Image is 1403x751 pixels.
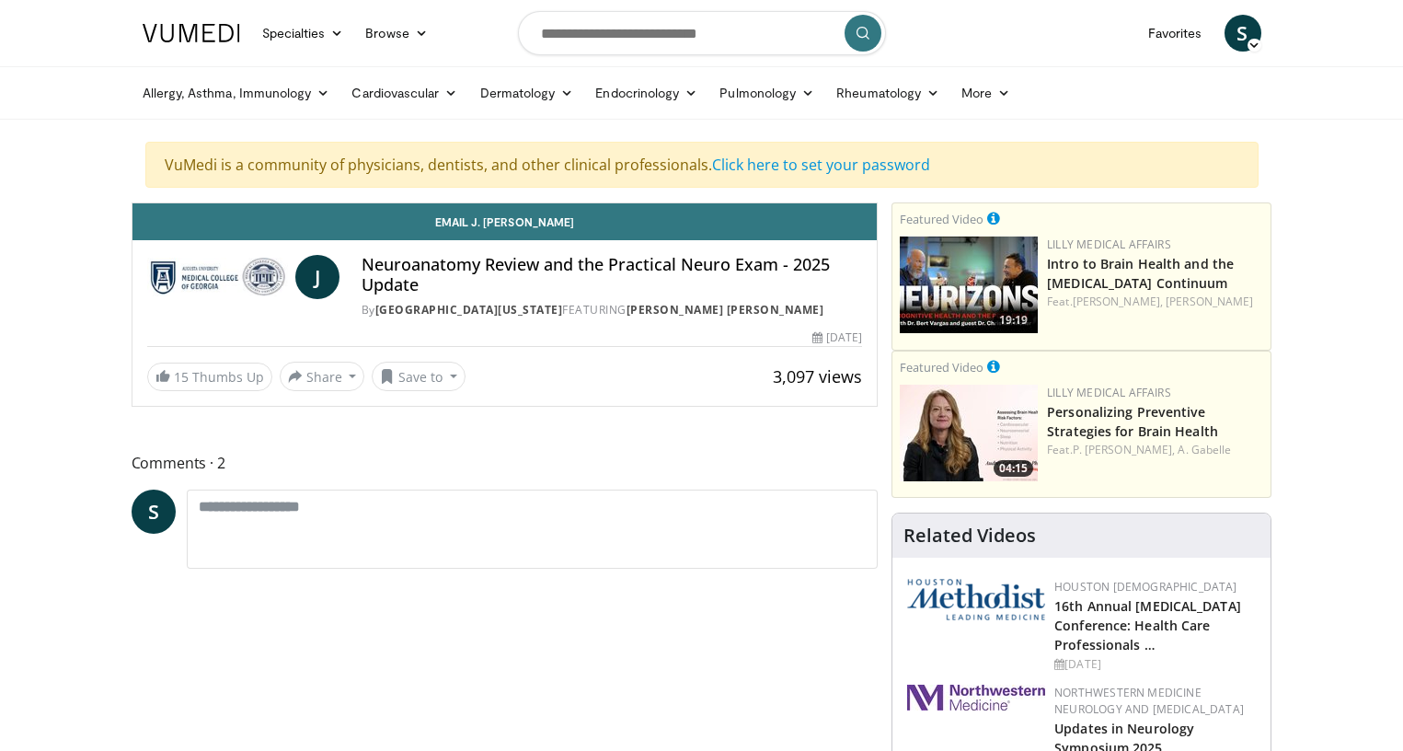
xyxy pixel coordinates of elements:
a: Lilly Medical Affairs [1047,385,1171,400]
a: Favorites [1137,15,1213,52]
a: 19:19 [900,237,1038,333]
div: Feat. [1047,294,1263,310]
a: [PERSON_NAME] [PERSON_NAME] [627,302,824,318]
span: 15 [174,368,189,386]
a: 15 Thumbs Up [147,363,272,391]
a: Specialties [251,15,355,52]
a: Email J. [PERSON_NAME] [132,203,878,240]
button: Save to [372,362,466,391]
div: VuMedi is a community of physicians, dentists, and other clinical professionals. [145,142,1259,188]
img: c3be7821-a0a3-4187-927a-3bb177bd76b4.png.150x105_q85_crop-smart_upscale.jpg [900,385,1038,481]
a: Endocrinology [584,75,708,111]
img: 2a462fb6-9365-492a-ac79-3166a6f924d8.png.150x105_q85_autocrop_double_scale_upscale_version-0.2.jpg [907,685,1045,711]
span: 19:19 [994,312,1033,329]
button: Share [280,362,365,391]
img: VuMedi Logo [143,24,240,42]
img: a80fd508-2012-49d4-b73e-1d4e93549e78.png.150x105_q85_crop-smart_upscale.jpg [900,237,1038,333]
a: Northwestern Medicine Neurology and [MEDICAL_DATA] [1054,685,1244,717]
span: Comments 2 [132,451,879,475]
a: Click here to set your password [712,155,930,175]
h4: Related Videos [903,525,1036,547]
h4: Neuroanatomy Review and the Practical Neuro Exam - 2025 Update [362,255,862,295]
a: J [295,255,339,299]
a: 16th Annual [MEDICAL_DATA] Conference: Health Care Professionals … [1054,597,1241,653]
a: Allergy, Asthma, Immunology [132,75,341,111]
a: Lilly Medical Affairs [1047,237,1171,252]
a: Intro to Brain Health and the [MEDICAL_DATA] Continuum [1047,255,1234,292]
a: Browse [354,15,439,52]
a: Houston [DEMOGRAPHIC_DATA] [1054,579,1236,595]
div: [DATE] [812,329,862,346]
img: 5e4488cc-e109-4a4e-9fd9-73bb9237ee91.png.150x105_q85_autocrop_double_scale_upscale_version-0.2.png [907,579,1045,620]
a: [PERSON_NAME], [1073,294,1163,309]
div: Feat. [1047,442,1263,458]
a: Cardiovascular [340,75,468,111]
small: Featured Video [900,211,983,227]
a: S [1225,15,1261,52]
a: Rheumatology [825,75,950,111]
a: S [132,490,176,534]
a: Pulmonology [708,75,825,111]
span: 3,097 views [773,365,862,387]
div: [DATE] [1054,656,1256,673]
a: 04:15 [900,385,1038,481]
a: P. [PERSON_NAME], [1073,442,1176,457]
small: Featured Video [900,359,983,375]
div: By FEATURING [362,302,862,318]
a: Personalizing Preventive Strategies for Brain Health [1047,403,1218,440]
img: Medical College of Georgia - Augusta University [147,255,288,299]
a: A. Gabelle [1178,442,1231,457]
a: [PERSON_NAME] [1166,294,1253,309]
input: Search topics, interventions [518,11,886,55]
a: Dermatology [469,75,585,111]
a: [GEOGRAPHIC_DATA][US_STATE] [375,302,563,318]
span: 04:15 [994,460,1033,477]
a: More [950,75,1021,111]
